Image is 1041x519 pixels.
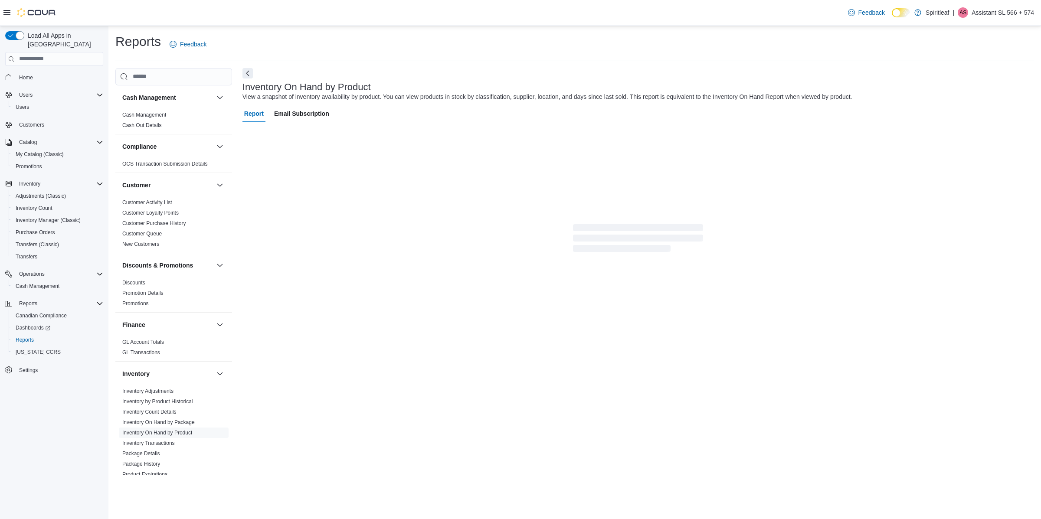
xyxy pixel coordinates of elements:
[12,281,103,291] span: Cash Management
[122,320,145,329] h3: Finance
[17,8,56,17] img: Cova
[12,347,64,357] a: [US_STATE] CCRS
[122,349,160,356] span: GL Transactions
[16,151,64,158] span: My Catalog (Classic)
[12,227,103,238] span: Purchase Orders
[122,112,166,118] a: Cash Management
[115,337,232,361] div: Finance
[9,238,107,251] button: Transfers (Classic)
[16,193,66,199] span: Adjustments (Classic)
[2,268,107,280] button: Operations
[12,239,103,250] span: Transfers (Classic)
[16,324,50,331] span: Dashboards
[19,180,40,187] span: Inventory
[9,202,107,214] button: Inventory Count
[115,110,232,134] div: Cash Management
[573,226,703,254] span: Loading
[9,190,107,202] button: Adjustments (Classic)
[122,430,192,436] a: Inventory On Hand by Product
[12,102,103,112] span: Users
[242,92,852,101] div: View a snapshot of inventory availability by product. You can view products in stock by classific...
[12,323,54,333] a: Dashboards
[16,72,36,83] a: Home
[16,312,67,319] span: Canadian Compliance
[19,367,38,374] span: Settings
[16,283,59,290] span: Cash Management
[9,226,107,238] button: Purchase Orders
[122,369,150,378] h3: Inventory
[12,335,103,345] span: Reports
[12,310,70,321] a: Canadian Compliance
[16,120,48,130] a: Customers
[16,72,103,83] span: Home
[16,349,61,356] span: [US_STATE] CCRS
[12,203,103,213] span: Inventory Count
[244,105,264,122] span: Report
[12,149,67,160] a: My Catalog (Classic)
[215,320,225,330] button: Finance
[16,163,42,170] span: Promotions
[122,440,175,446] a: Inventory Transactions
[122,241,159,248] span: New Customers
[19,121,44,128] span: Customers
[5,68,103,399] nav: Complex example
[122,369,213,378] button: Inventory
[122,471,167,477] a: Product Expirations
[122,122,162,128] a: Cash Out Details
[122,280,145,286] a: Discounts
[122,160,208,167] span: OCS Transaction Submission Details
[9,214,107,226] button: Inventory Manager (Classic)
[122,290,164,297] span: Promotion Details
[19,91,33,98] span: Users
[12,215,84,225] a: Inventory Manager (Classic)
[12,335,37,345] a: Reports
[122,122,162,129] span: Cash Out Details
[242,82,371,92] h3: Inventory On Hand by Product
[2,178,107,190] button: Inventory
[12,215,103,225] span: Inventory Manager (Classic)
[115,386,232,514] div: Inventory
[122,408,177,415] span: Inventory Count Details
[122,231,162,237] a: Customer Queue
[122,419,195,426] span: Inventory On Hand by Package
[16,90,103,100] span: Users
[12,102,33,112] a: Users
[16,241,59,248] span: Transfers (Classic)
[122,450,160,457] span: Package Details
[12,347,103,357] span: Washington CCRS
[2,89,107,101] button: Users
[12,161,46,172] a: Promotions
[180,40,206,49] span: Feedback
[12,310,103,321] span: Canadian Compliance
[122,388,173,395] span: Inventory Adjustments
[122,261,213,270] button: Discounts & Promotions
[115,33,161,50] h1: Reports
[19,139,37,146] span: Catalog
[16,179,44,189] button: Inventory
[122,471,167,478] span: Product Expirations
[892,17,892,18] span: Dark Mode
[12,203,56,213] a: Inventory Count
[122,460,160,467] span: Package History
[12,149,103,160] span: My Catalog (Classic)
[122,320,213,329] button: Finance
[122,300,149,307] span: Promotions
[122,261,193,270] h3: Discounts & Promotions
[215,92,225,103] button: Cash Management
[16,269,48,279] button: Operations
[16,119,103,130] span: Customers
[122,290,164,296] a: Promotion Details
[122,419,195,425] a: Inventory On Hand by Package
[122,161,208,167] a: OCS Transaction Submission Details
[24,31,103,49] span: Load All Apps in [GEOGRAPHIC_DATA]
[9,160,107,173] button: Promotions
[274,105,329,122] span: Email Subscription
[122,210,179,216] a: Customer Loyalty Points
[12,191,69,201] a: Adjustments (Classic)
[115,159,232,173] div: Compliance
[9,101,107,113] button: Users
[122,220,186,227] span: Customer Purchase History
[953,7,955,18] p: |
[959,7,966,18] span: AS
